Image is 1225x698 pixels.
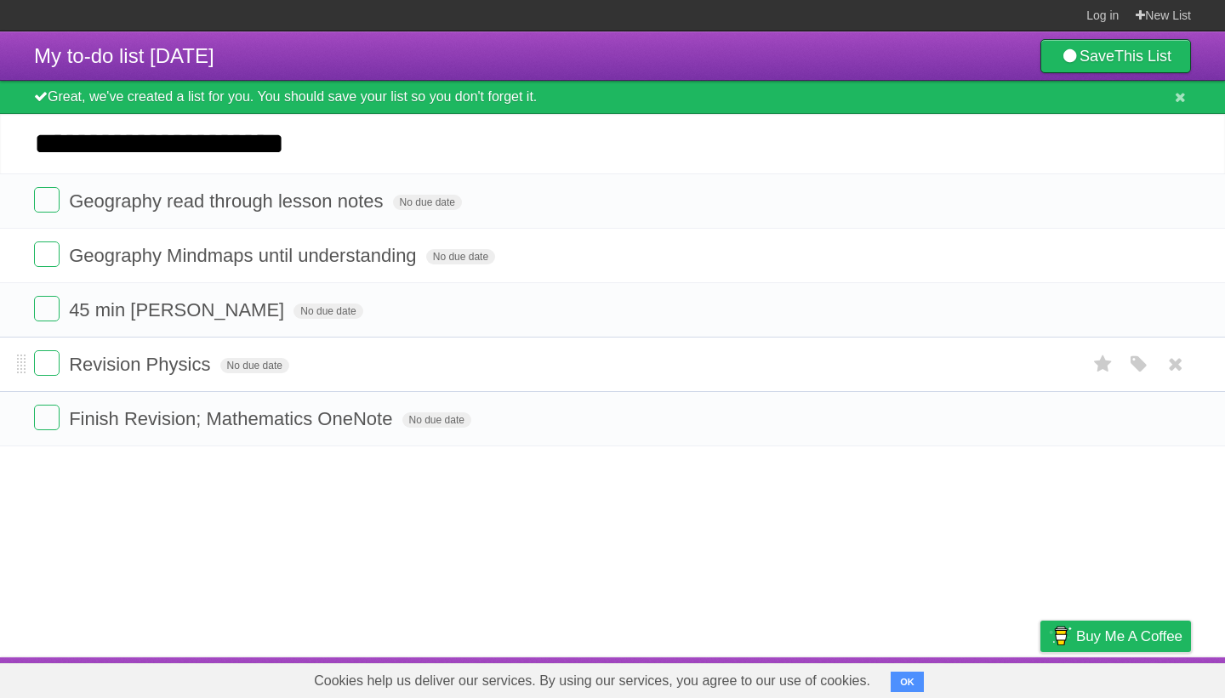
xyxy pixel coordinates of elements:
[426,249,495,264] span: No due date
[1040,621,1191,652] a: Buy me a coffee
[393,195,462,210] span: No due date
[69,354,214,375] span: Revision Physics
[69,408,396,429] span: Finish Revision; Mathematics OneNote
[69,245,420,266] span: Geography Mindmaps until understanding
[1040,39,1191,73] a: SaveThis List
[69,299,288,321] span: 45 min [PERSON_NAME]
[297,664,887,698] span: Cookies help us deliver our services. By using our services, you agree to our use of cookies.
[1076,621,1182,651] span: Buy me a coffee
[891,672,924,692] button: OK
[34,405,60,430] label: Done
[34,187,60,213] label: Done
[293,304,362,319] span: No due date
[1018,661,1063,694] a: Privacy
[1049,621,1072,650] img: Buy me a coffee
[34,296,60,321] label: Done
[1087,350,1120,378] label: Star task
[870,661,939,694] a: Developers
[814,661,850,694] a: About
[220,358,289,373] span: No due date
[402,412,471,428] span: No due date
[34,44,214,67] span: My to-do list [DATE]
[960,661,998,694] a: Terms
[1084,661,1191,694] a: Suggest a feature
[34,241,60,267] label: Done
[69,190,387,212] span: Geography read through lesson notes
[34,350,60,376] label: Done
[1114,48,1171,65] b: This List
